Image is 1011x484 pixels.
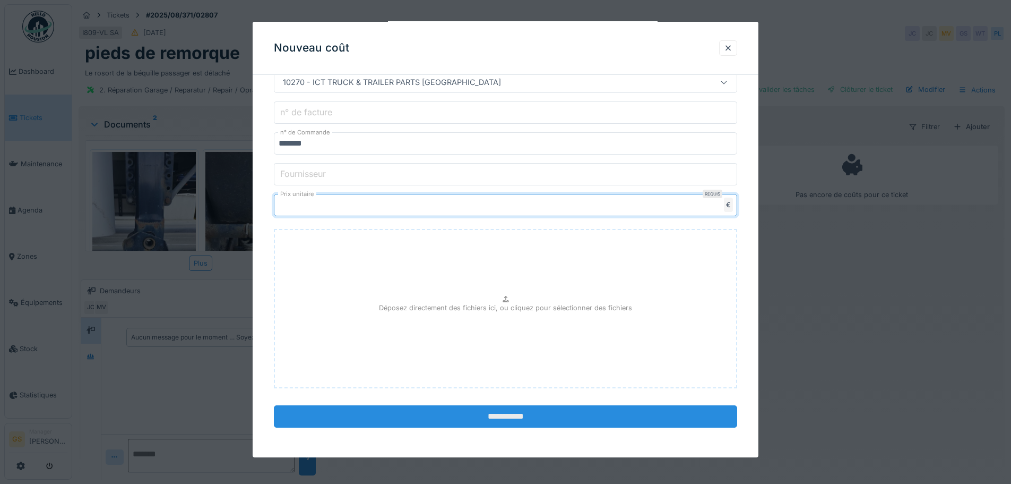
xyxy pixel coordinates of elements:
[379,303,632,313] p: Déposez directement des fichiers ici, ou cliquez pour sélectionner des fichiers
[703,190,722,198] div: Requis
[278,167,328,180] label: Fournisseur
[274,41,349,55] h3: Nouveau coût
[279,77,505,88] div: 10270 - ICT TRUCK & TRAILER PARTS [GEOGRAPHIC_DATA]
[278,128,332,137] label: n° de Commande
[724,198,733,212] div: €
[278,106,334,118] label: n° de facture
[278,66,337,75] label: Prestataire externe
[278,190,316,199] label: Prix unitaire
